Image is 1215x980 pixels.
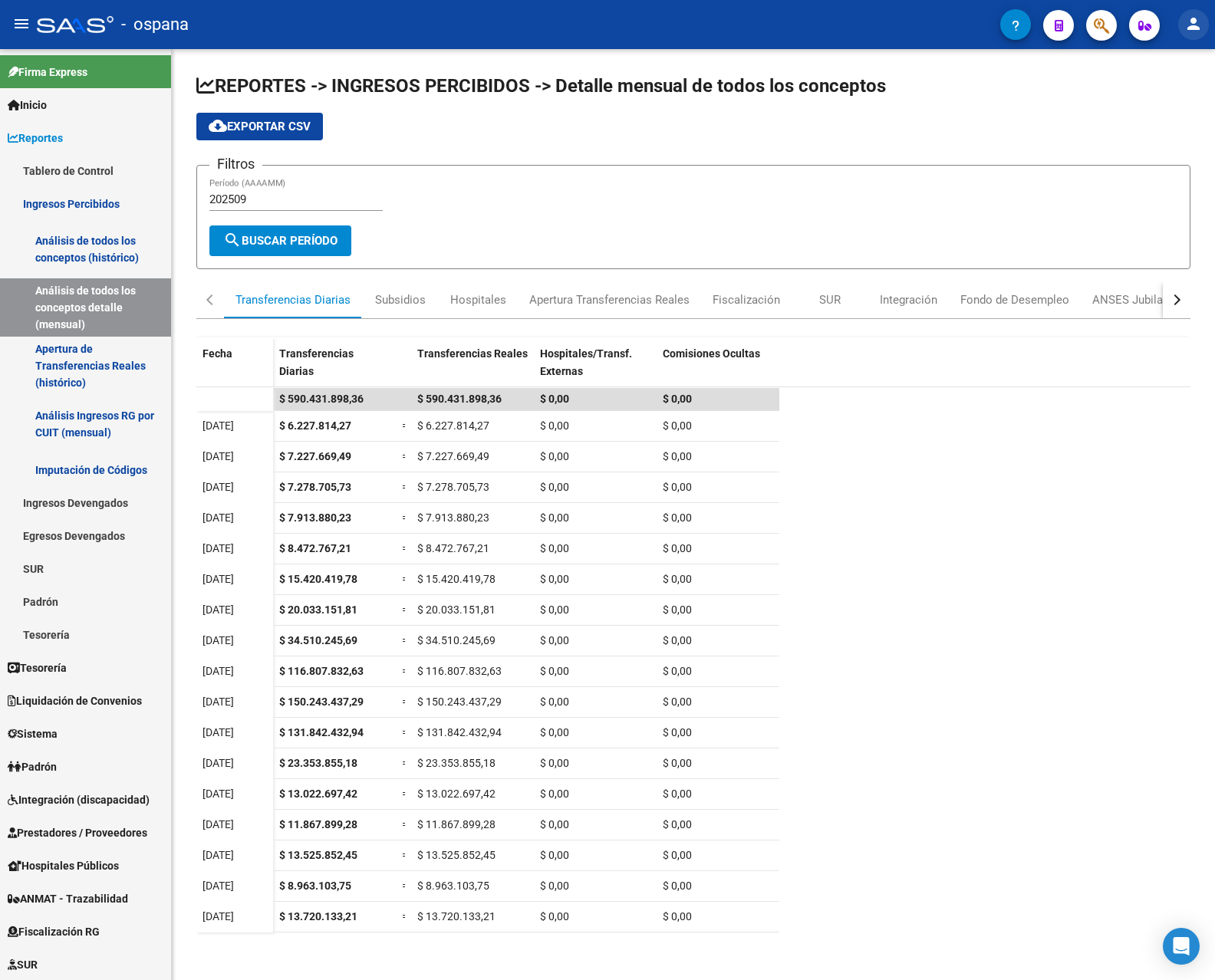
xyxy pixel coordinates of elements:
[209,120,311,133] span: Exportar CSV
[202,726,234,738] span: [DATE]
[223,231,242,249] mat-icon: search
[663,818,692,830] span: $ 0,00
[417,665,502,677] span: $ 116.807.832,63
[202,481,234,493] span: [DATE]
[8,857,119,874] span: Hospitales Públicos
[8,692,142,709] span: Liquidación de Convenios
[417,788,496,800] span: $ 13.022.697,42
[279,481,351,493] span: $ 7.278.705,73
[663,665,692,677] span: $ 0,00
[8,659,67,676] span: Tesorería
[202,757,234,769] span: [DATE]
[202,880,234,892] span: [DATE]
[8,725,58,742] span: Sistema
[402,818,408,830] span: =
[450,291,506,308] div: Hospitales
[402,419,408,432] span: =
[1163,928,1200,965] div: Open Intercom Messenger
[402,880,408,892] span: =
[202,634,234,646] span: [DATE]
[1092,291,1182,308] div: ANSES Jubilados
[417,393,502,405] span: $ 590.431.898,36
[402,634,408,646] span: =
[540,419,569,432] span: $ 0,00
[540,788,569,800] span: $ 0,00
[663,726,692,738] span: $ 0,00
[819,291,841,308] div: SUR
[8,956,38,973] span: SUR
[279,634,357,646] span: $ 34.510.245,69
[279,726,364,738] span: $ 131.842.432,94
[279,603,357,616] span: $ 20.033.151,81
[663,481,692,493] span: $ 0,00
[663,603,692,616] span: $ 0,00
[417,511,489,524] span: $ 7.913.880,23
[8,824,147,841] span: Prestadores / Proveedores
[540,696,569,708] span: $ 0,00
[540,757,569,769] span: $ 0,00
[417,542,489,554] span: $ 8.472.767,21
[402,573,408,585] span: =
[663,511,692,524] span: $ 0,00
[411,337,534,402] datatable-header-cell: Transferencias Reales
[1184,15,1203,33] mat-icon: person
[8,64,87,81] span: Firma Express
[196,337,273,402] datatable-header-cell: Fecha
[540,818,569,830] span: $ 0,00
[279,511,351,524] span: $ 7.913.880,23
[529,291,690,308] div: Apertura Transferencias Reales
[202,542,234,554] span: [DATE]
[12,15,31,33] mat-icon: menu
[417,818,496,830] span: $ 11.867.899,28
[960,291,1069,308] div: Fondo de Desempleo
[279,910,357,922] span: $ 13.720.133,21
[540,880,569,892] span: $ 0,00
[663,696,692,708] span: $ 0,00
[402,542,408,554] span: =
[663,347,760,360] span: Comisiones Ocultas
[279,393,364,405] span: $ 590.431.898,36
[279,419,351,432] span: $ 6.227.814,27
[540,481,569,493] span: $ 0,00
[417,573,496,585] span: $ 15.420.419,78
[540,393,569,405] span: $ 0,00
[202,818,234,830] span: [DATE]
[417,757,496,769] span: $ 23.353.855,18
[417,634,496,646] span: $ 34.510.245,69
[402,849,408,861] span: =
[279,788,357,800] span: $ 13.022.697,42
[540,573,569,585] span: $ 0,00
[417,726,502,738] span: $ 131.842.432,94
[279,757,357,769] span: $ 23.353.855,18
[202,788,234,800] span: [DATE]
[402,788,408,800] span: =
[209,225,351,256] button: Buscar Período
[540,603,569,616] span: $ 0,00
[540,849,569,861] span: $ 0,00
[209,153,262,175] h3: Filtros
[273,337,396,402] datatable-header-cell: Transferencias Diarias
[202,665,234,677] span: [DATE]
[663,910,692,922] span: $ 0,00
[8,758,57,775] span: Padrón
[402,511,408,524] span: =
[202,603,234,616] span: [DATE]
[540,450,569,462] span: $ 0,00
[540,634,569,646] span: $ 0,00
[402,603,408,616] span: =
[663,634,692,646] span: $ 0,00
[279,849,357,861] span: $ 13.525.852,45
[663,419,692,432] span: $ 0,00
[417,419,489,432] span: $ 6.227.814,27
[534,337,657,402] datatable-header-cell: Hospitales/Transf. Externas
[417,910,496,922] span: $ 13.720.133,21
[202,419,234,432] span: [DATE]
[713,291,780,308] div: Fiscalización
[196,75,886,97] span: REPORTES -> INGRESOS PERCIBIDOS -> Detalle mensual de todos los conceptos
[402,726,408,738] span: =
[402,450,408,462] span: =
[663,393,692,405] span: $ 0,00
[402,757,408,769] span: =
[202,511,234,524] span: [DATE]
[279,573,357,585] span: $ 15.420.419,78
